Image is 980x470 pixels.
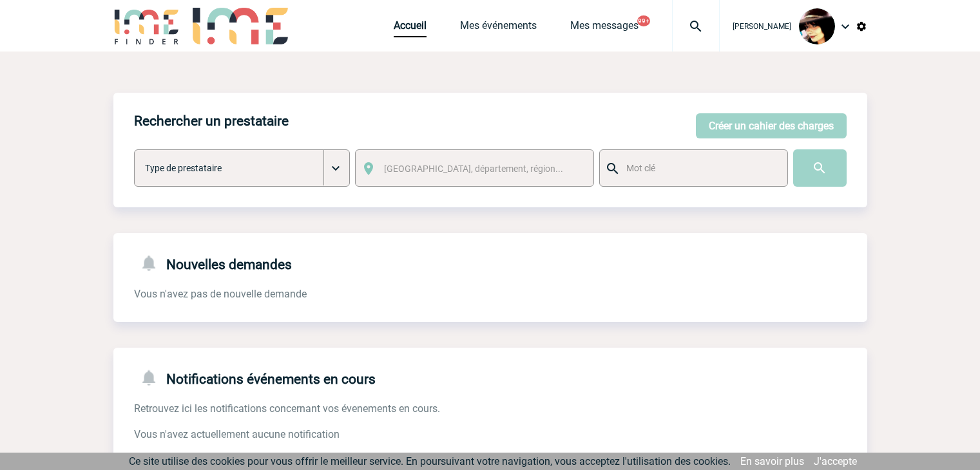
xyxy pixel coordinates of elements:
a: Mes événements [460,19,537,37]
a: J'accepte [814,455,857,467]
h4: Notifications événements en cours [134,368,376,387]
input: Mot clé [623,160,776,176]
input: Submit [793,149,847,187]
h4: Nouvelles demandes [134,254,292,272]
span: Retrouvez ici les notifications concernant vos évenements en cours. [134,402,440,415]
button: 99+ [637,15,650,26]
span: [GEOGRAPHIC_DATA], département, région... [384,164,563,174]
span: Vous n'avez actuellement aucune notification [134,428,340,440]
img: notifications-24-px-g.png [139,368,166,387]
span: [PERSON_NAME] [733,22,791,31]
h4: Rechercher un prestataire [134,113,289,129]
a: Mes messages [570,19,639,37]
img: 101023-0.jpg [799,8,835,44]
span: Ce site utilise des cookies pour vous offrir le meilleur service. En poursuivant votre navigation... [129,455,731,467]
img: notifications-24-px-g.png [139,254,166,272]
a: Accueil [394,19,427,37]
img: IME-Finder [113,8,180,44]
a: En savoir plus [740,455,804,467]
span: Vous n'avez pas de nouvelle demande [134,288,307,300]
